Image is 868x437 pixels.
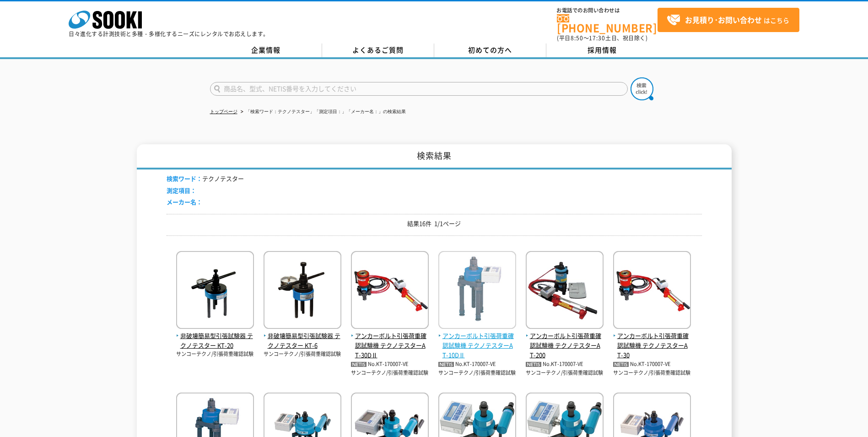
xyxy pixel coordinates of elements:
[613,331,691,360] span: アンカーボルト引張荷重確認試験機 テクノテスターAT-30
[589,34,605,42] span: 17:30
[239,107,406,117] li: 「検索ワード：テクノテスター」「測定項目：」「メーカー名：」の検索結果
[526,322,604,360] a: アンカーボルト引張荷重確認試験機 テクノテスターAT-200
[167,186,196,195] span: 測定項目：
[167,197,202,206] span: メーカー名：
[438,369,516,377] p: サンコーテクノ/引張荷重確認試験
[667,13,789,27] span: はこちら
[434,44,546,57] a: 初めての方へ
[526,251,604,331] img: テクノテスターAT-200
[526,369,604,377] p: サンコーテクノ/引張荷重確認試験
[351,331,429,360] span: アンカーボルト引張荷重確認試験機 テクノテスターAT-30DⅡ
[210,44,322,57] a: 企業情報
[264,322,341,350] a: 非破壊簡易型引張試験器 テクノテスター KT-6
[438,251,516,331] img: テクノテスターAT-10DⅡ
[351,251,429,331] img: テクノテスターAT-30DⅡ
[176,331,254,350] span: 非破壊簡易型引張試験器 テクノテスター KT-20
[613,360,691,369] p: No.KT-170007-VE
[167,174,202,183] span: 検索ワード：
[264,251,341,331] img: テクノテスター KT-6
[613,251,691,331] img: テクノテスターAT-30
[351,360,429,369] p: No.KT-170007-VE
[176,350,254,358] p: サンコーテクノ/引張荷重確認試験
[526,331,604,360] span: アンカーボルト引張荷重確認試験機 テクノテスターAT-200
[613,322,691,360] a: アンカーボルト引張荷重確認試験機 テクノテスターAT-30
[210,109,237,114] a: トップページ
[176,251,254,331] img: テクノテスター KT-20
[557,34,647,42] span: (平日 ～ 土日、祝日除く)
[137,144,732,169] h1: 検索結果
[167,174,244,184] li: テクノテスター
[438,322,516,360] a: アンカーボルト引張荷重確認試験機 テクノテスターAT-10DⅡ
[685,14,762,25] strong: お見積り･お問い合わせ
[438,360,516,369] p: No.KT-170007-VE
[167,219,702,229] p: 結果16件 1/1ページ
[176,322,254,350] a: 非破壊簡易型引張試験器 テクノテスター KT-20
[631,77,653,100] img: btn_search.png
[351,322,429,360] a: アンカーボルト引張荷重確認試験機 テクノテスターAT-30DⅡ
[557,14,658,33] a: [PHONE_NUMBER]
[264,350,341,358] p: サンコーテクノ/引張荷重確認試験
[613,369,691,377] p: サンコーテクノ/引張荷重確認試験
[210,82,628,96] input: 商品名、型式、NETIS番号を入力してください
[351,369,429,377] p: サンコーテクノ/引張荷重確認試験
[468,45,512,55] span: 初めての方へ
[658,8,799,32] a: お見積り･お問い合わせはこちら
[264,331,341,350] span: 非破壊簡易型引張試験器 テクノテスター KT-6
[69,31,269,37] p: 日々進化する計測技術と多種・多様化するニーズにレンタルでお応えします。
[438,331,516,360] span: アンカーボルト引張荷重確認試験機 テクノテスターAT-10DⅡ
[322,44,434,57] a: よくあるご質問
[557,8,658,13] span: お電話でのお問い合わせは
[571,34,583,42] span: 8:50
[526,360,604,369] p: No.KT-170007-VE
[546,44,658,57] a: 採用情報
